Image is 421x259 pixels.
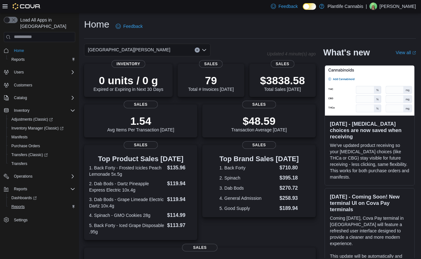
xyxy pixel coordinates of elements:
span: Sales [242,101,276,108]
a: Purchase Orders [9,142,43,150]
dt: 1. Back Forty [219,165,277,171]
button: Manifests [6,133,78,142]
dt: 1. Back Forty - Frosted Icicles Peach Lemonade 5x.5g [89,165,165,177]
span: Sales [124,101,158,108]
span: Reports [9,56,75,63]
span: Adjustments (Classic) [9,116,75,123]
div: Total Sales [DATE] [260,74,305,92]
span: Customers [11,81,75,89]
span: Transfers [11,161,27,166]
p: 79 [188,74,234,87]
span: Transfers (Classic) [9,151,75,159]
a: Dashboards [6,193,78,202]
button: Reports [1,185,78,193]
dd: $119.94 [167,196,192,203]
dt: 4. Spinach - GMO Cookies 28g [89,212,165,218]
p: Updated 4 minute(s) ago [267,51,316,56]
a: Feedback [113,20,145,33]
dt: 2. Dab Bods - Dartz Pineapple Express Electric 10x.4g [89,180,165,193]
span: Inventory [14,108,29,113]
span: Catalog [11,94,75,102]
p: Plantlife Cannabis [327,3,363,10]
span: Reports [14,186,27,192]
a: Reports [9,56,27,63]
span: Operations [11,173,75,180]
h3: Top Brand Sales [DATE] [219,155,299,163]
a: Manifests [9,133,30,141]
a: Transfers (Classic) [9,151,50,159]
button: Home [1,46,78,55]
span: Settings [11,216,75,224]
dt: 3. Dab Bods [219,185,277,191]
dd: $114.99 [167,212,192,219]
svg: External link [412,51,416,55]
button: Operations [11,173,35,180]
span: Operations [14,174,33,179]
span: [GEOGRAPHIC_DATA][PERSON_NAME] [88,46,170,54]
dt: 5. Good Supply [219,205,277,212]
span: Catalog [14,95,27,100]
dt: 2. Spinach [219,175,277,181]
dd: $258.93 [279,194,299,202]
div: Mackenzie Morgan [369,3,377,10]
span: Inventory Manager (Classic) [11,126,64,131]
button: Users [1,68,78,77]
span: Manifests [11,135,27,140]
p: We've updated product receiving so your [MEDICAL_DATA] choices (like THCa or CBG) stay visible fo... [330,142,409,180]
div: Transaction Average [DATE] [231,115,287,132]
a: Inventory Manager (Classic) [9,124,66,132]
span: Sales [182,244,217,251]
button: Users [11,68,26,76]
span: Adjustments (Classic) [11,117,53,122]
a: Adjustments (Classic) [9,116,55,123]
span: Users [11,68,75,76]
h1: Home [84,18,109,31]
div: Total # Invoices [DATE] [188,74,234,92]
dd: $113.97 [167,222,192,229]
span: Inventory [11,107,75,114]
span: Reports [11,204,25,209]
span: Inventory Manager (Classic) [9,124,75,132]
input: Dark Mode [303,3,316,10]
h3: [DATE] - [MEDICAL_DATA] choices are now saved when receiving [330,121,409,140]
span: Reports [11,185,75,193]
h3: [DATE] - Coming Soon! New terminal UI on Cova Pay terminals [330,193,409,212]
span: Manifests [9,133,75,141]
p: $3838.58 [260,74,305,87]
span: Users [14,70,24,75]
dt: 5. Back Forty - Iced Grape Disposable .95g [89,222,165,235]
button: Purchase Orders [6,142,78,150]
dd: $135.96 [167,164,192,172]
a: Dashboards [9,194,39,202]
a: Settings [11,216,30,224]
dd: $119.94 [167,180,192,187]
h3: Top Product Sales [DATE] [89,155,192,163]
dd: $710.80 [279,164,299,172]
p: Coming [DATE], Cova Pay terminal in [GEOGRAPHIC_DATA] will feature a refreshed user interface des... [330,215,409,247]
dt: 3. Dab Bods - Grape Limeade Electric Dartz 10x.4g [89,196,165,209]
p: $48.59 [231,115,287,127]
button: Inventory [1,106,78,115]
span: Home [11,47,75,54]
span: Sales [199,60,223,68]
dd: $395.18 [279,174,299,182]
h2: What's new [323,47,370,58]
span: Reports [9,203,75,211]
div: Avg Items Per Transaction [DATE] [107,115,174,132]
button: Catalog [11,94,29,102]
span: Purchase Orders [9,142,75,150]
span: Purchase Orders [11,143,40,148]
button: Catalog [1,93,78,102]
span: Sales [124,141,158,149]
p: 0 units / 0 g [94,74,163,87]
span: Transfers (Classic) [11,152,48,157]
a: Adjustments (Classic) [6,115,78,124]
img: Cova [13,3,41,9]
button: Reports [6,202,78,211]
span: Settings [14,218,27,223]
span: Home [14,48,24,53]
button: Clear input [195,47,200,53]
span: Transfers [9,160,75,167]
a: View allExternal link [396,50,416,55]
